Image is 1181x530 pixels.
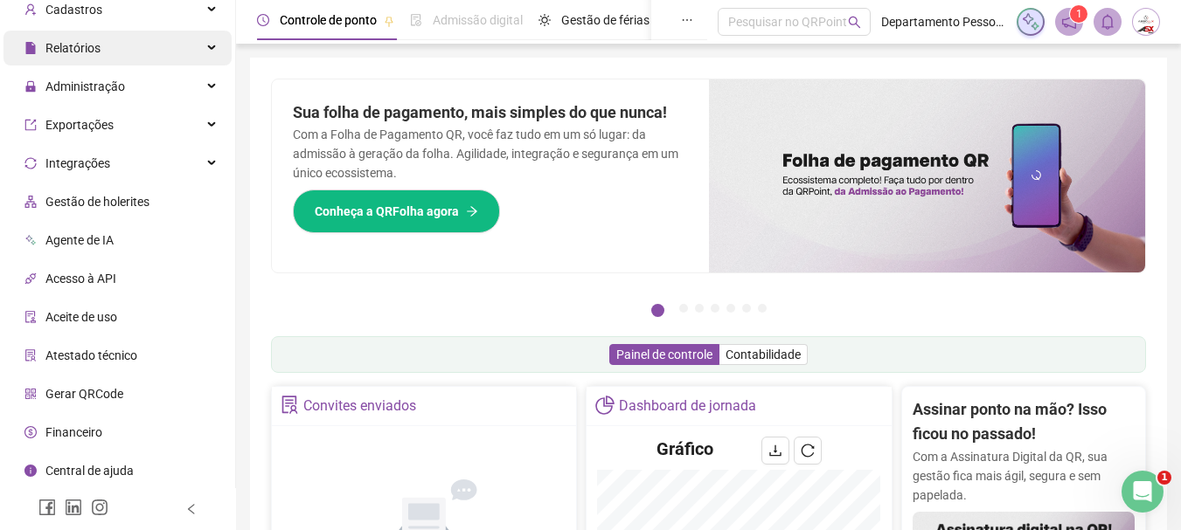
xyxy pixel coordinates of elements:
span: sync [24,157,37,169]
span: Exportações [45,118,114,132]
span: facebook [38,499,56,516]
button: 1 [651,304,664,317]
span: Gerar QRCode [45,387,123,401]
span: info-circle [24,465,37,477]
span: pie-chart [595,396,614,414]
span: linkedin [65,499,82,516]
h4: Gráfico [656,437,713,461]
span: bell [1100,14,1115,30]
span: instagram [91,499,108,516]
span: Contabilidade [726,348,801,361]
button: 3 [695,304,704,313]
button: 7 [758,304,767,313]
span: lock [24,80,37,93]
span: Aceite de uso [45,310,117,324]
img: sparkle-icon.fc2bf0ac1784a2077858766a79e2daf3.svg [1021,12,1040,31]
span: search [848,16,861,29]
span: Atestado técnico [45,348,137,362]
span: download [768,444,782,458]
h2: Sua folha de pagamento, mais simples do que nunca! [293,100,688,125]
button: Conheça a QRFolha agora [293,189,500,233]
span: Admissão digital [433,13,523,27]
span: Agente de IA [45,233,114,247]
span: file [24,42,37,54]
span: notification [1061,14,1077,30]
span: Integrações [45,156,110,170]
div: Convites enviados [303,391,416,421]
span: 1 [1157,471,1171,485]
iframe: Intercom live chat [1122,471,1164,513]
span: Financeiro [45,425,102,439]
span: dollar [24,426,37,438]
button: 6 [742,304,751,313]
span: reload [801,444,815,458]
div: Dashboard de jornada [619,391,756,421]
sup: 1 [1070,5,1087,23]
span: Cadastros [45,3,102,17]
span: Controle de ponto [280,13,377,27]
span: Central de ajuda [45,464,134,478]
span: Conheça a QRFolha agora [315,202,459,221]
span: Departamento Pessoal - ASX COMERCIO LTDA [881,12,1006,31]
span: export [24,119,37,131]
span: Painel de controle [616,348,712,361]
span: 1 [1076,8,1082,20]
span: Acesso à API [45,272,116,286]
img: 54126 [1133,9,1159,35]
span: file-done [410,14,422,26]
span: left [185,503,198,515]
span: api [24,272,37,285]
span: Relatórios [45,41,101,55]
button: 4 [711,304,719,313]
span: Administração [45,79,125,93]
span: qrcode [24,388,37,400]
span: user-add [24,3,37,16]
h2: Assinar ponto na mão? Isso ficou no passado! [913,397,1135,447]
img: banner%2F8d14a306-6205-4263-8e5b-06e9a85ad873.png [709,79,1146,272]
button: 2 [679,304,688,313]
span: pushpin [384,16,394,26]
span: audit [24,311,37,323]
p: Com a Assinatura Digital da QR, sua gestão fica mais ágil, segura e sem papelada. [913,447,1135,505]
span: sun [538,14,551,26]
p: Com a Folha de Pagamento QR, você faz tudo em um só lugar: da admissão à geração da folha. Agilid... [293,125,688,182]
span: Gestão de holerites [45,195,149,209]
span: solution [281,396,299,414]
button: 5 [726,304,735,313]
span: arrow-right [466,205,478,217]
span: Gestão de férias [561,13,650,27]
span: solution [24,349,37,361]
span: ellipsis [681,14,693,26]
span: clock-circle [257,14,269,26]
span: apartment [24,196,37,208]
